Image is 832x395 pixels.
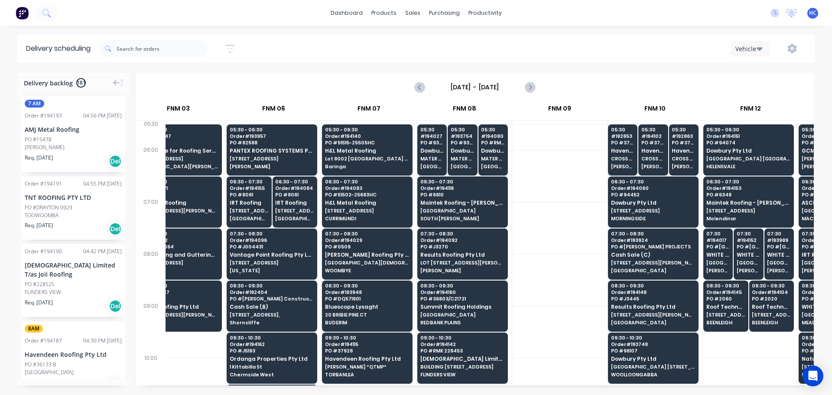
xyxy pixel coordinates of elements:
[611,372,695,377] span: WOOLLOONGABBA
[134,164,218,169] span: [GEOGRAPHIC_DATA][PERSON_NAME]
[420,140,444,145] span: PO # 93649 B
[451,148,474,153] span: Dowbury Pty Ltd
[325,364,409,369] span: [PERSON_NAME] *QTMP*
[230,127,314,132] span: 05:30 - 06:30
[325,320,409,325] span: BUDERIM
[134,283,218,288] span: 08:30 - 09:30
[481,156,505,161] span: MATER HOSPITAL MERCY AV
[136,119,166,145] div: 05:30
[611,268,695,273] span: [GEOGRAPHIC_DATA]
[420,192,504,197] span: PO # 6610
[420,134,444,139] span: # 194027
[25,193,122,202] div: TNT ROOFING PTY LTD
[420,290,504,295] span: Order # 194160
[608,101,702,120] div: FNM 10
[611,179,695,184] span: 06:30 - 07:30
[420,252,504,258] span: Results Roofing Pty Ltd
[420,304,504,310] span: Summit Roofing Holdings
[706,268,730,273] span: [PERSON_NAME][GEOGRAPHIC_DATA]
[703,101,798,120] div: FNM 12
[706,238,730,243] span: # 194017
[803,366,823,386] div: Open Intercom Messenger
[451,140,474,145] span: PO # 93645
[325,164,409,169] span: Baringa
[230,216,268,221] span: [GEOGRAPHIC_DATA]
[706,304,745,310] span: Roof Technology Pty Ltd
[134,231,218,236] span: 07:30 - 08:30
[83,180,122,188] div: 04:55 PM [DATE]
[706,200,790,206] span: Maintek Roofing - [PERSON_NAME]
[611,304,695,310] span: Results Roofing Pty Ltd
[325,238,409,243] span: Order # 194029
[131,101,226,120] div: FNM 03
[230,283,314,288] span: 08:30 - 09:30
[134,304,218,310] span: Results Roofing Pty Ltd
[325,244,409,249] span: PO # 0509
[420,356,504,362] span: [DEMOGRAPHIC_DATA] Limited T/as Joii Roofing
[737,268,760,273] span: [PERSON_NAME][GEOGRAPHIC_DATA]
[611,134,635,139] span: # 192853
[325,283,409,288] span: 08:30 - 09:30
[737,252,760,258] span: WHITE COMMERCIAL ROOFING PTY LTD
[611,312,695,317] span: [STREET_ADDRESS][PERSON_NAME]
[134,238,218,243] span: Order # 194112
[611,290,695,295] span: Order # 194148
[25,144,122,151] div: [PERSON_NAME]
[230,148,314,153] span: PANTEX ROOFING SYSTEMS PTY LTD
[230,356,314,362] span: Ordanga Properties Pty Ltd
[134,148,218,153] span: The Trustee for Roofing Services QLD Trust
[425,7,464,20] div: purchasing
[134,244,218,249] span: PO # 7962/9064
[275,186,314,191] span: Order # 194084
[481,127,505,132] span: 05:30
[230,304,314,310] span: Cash Sale (B)
[611,252,695,258] span: Cash Sale (C)
[25,288,122,296] div: FLINDERS VIEW
[420,208,504,213] span: [GEOGRAPHIC_DATA]
[451,127,474,132] span: 05:30
[136,301,166,353] div: 09:00
[325,356,409,362] span: Havendeen Roofing Pty Ltd
[611,244,695,249] span: PO # [PERSON_NAME] PROJECTS
[134,312,218,317] span: [STREET_ADDRESS][PERSON_NAME]
[134,127,218,132] span: 05:30 - 06:30
[611,320,695,325] span: [GEOGRAPHIC_DATA]
[325,290,409,295] span: Order # 193948
[230,179,268,184] span: 06:30 - 07:30
[25,361,56,369] div: PO #36133 B
[325,296,409,301] span: PO # DQ571901
[401,7,425,20] div: sales
[706,320,745,325] span: BEENLEIGH
[230,252,314,258] span: Vantage Point Roofing Pty Ltd
[25,154,53,162] span: Req. [DATE]
[420,238,504,243] span: Order # 194092
[706,192,790,197] span: PO # 6348
[420,372,504,377] span: FLINDERS VIEW
[136,197,166,249] div: 07:00
[325,208,409,213] span: [STREET_ADDRESS]
[767,244,791,249] span: PO # [GEOGRAPHIC_DATA]
[641,127,665,132] span: 05:30
[420,342,504,347] span: Order # 194142
[325,156,409,161] span: Lot 8002 [GEOGRAPHIC_DATA] Dve
[672,156,695,161] span: CROSS RIVER RAIL [GEOGRAPHIC_DATA]
[641,134,665,139] span: # 194102
[706,296,745,301] span: PO # 2060
[25,212,122,219] div: TOOWOOMBA
[611,216,695,221] span: MORNINGSIDE
[641,164,665,169] span: [PERSON_NAME][GEOGRAPHIC_DATA]
[611,148,635,153] span: Havendeen Roofing Pty Ltd
[611,140,635,145] span: PO # 37288 B
[230,348,314,353] span: PO # J5193
[706,312,745,317] span: [STREET_ADDRESS]
[25,222,53,229] span: Req. [DATE]
[134,252,218,258] span: MTEC Roofing and Guttering Pty Ltd
[326,7,367,20] a: dashboard
[25,248,62,255] div: Order # 194190
[230,268,314,273] span: [US_STATE]
[641,148,665,153] span: Havendeen Roofing Pty Ltd
[512,101,607,120] div: FNM 09
[325,140,409,145] span: PO # 51515-25505HC
[136,145,166,197] div: 06:00
[134,296,218,301] span: PO # J3472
